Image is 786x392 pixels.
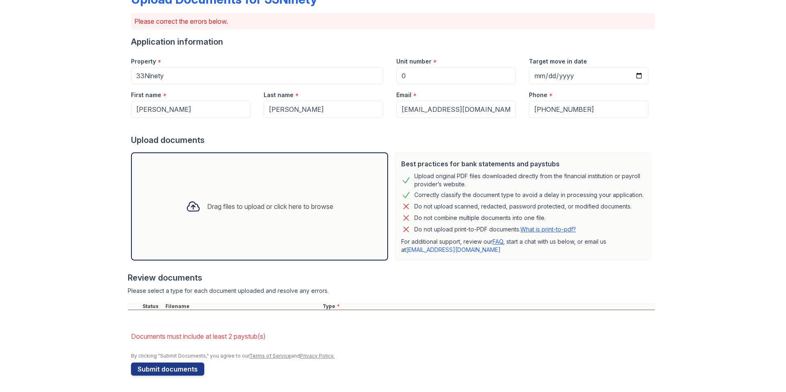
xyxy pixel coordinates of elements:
div: Do not combine multiple documents into one file. [414,213,546,223]
div: Filename [164,303,321,310]
p: For additional support, review our , start a chat with us below, or email us at [401,238,645,254]
div: Upload documents [131,134,655,146]
label: Last name [264,91,294,99]
div: Correctly classify the document type to avoid a delay in processing your application. [414,190,644,200]
div: By clicking "Submit Documents," you agree to our and [131,353,655,359]
a: [EMAIL_ADDRESS][DOMAIN_NAME] [406,246,501,253]
label: Unit number [396,57,431,66]
label: Target move in date [529,57,587,66]
div: Type [321,303,655,310]
li: Documents must include at least 2 paystub(s) [131,328,655,344]
label: Email [396,91,411,99]
p: Do not upload print-to-PDF documents. [414,225,576,233]
label: First name [131,91,161,99]
div: Drag files to upload or click here to browse [207,202,333,211]
div: Review documents [128,272,655,283]
label: Property [131,57,156,66]
button: Submit documents [131,363,204,376]
p: Please correct the errors below. [134,16,652,26]
a: FAQ [492,238,503,245]
div: Best practices for bank statements and paystubs [401,159,645,169]
a: Terms of Service [249,353,291,359]
label: Phone [529,91,547,99]
div: Do not upload scanned, redacted, password protected, or modified documents. [414,202,632,211]
div: Application information [131,36,655,48]
div: Upload original PDF files downloaded directly from the financial institution or payroll provider’... [414,172,645,188]
a: Privacy Policy. [300,353,334,359]
div: Status [141,303,164,310]
a: What is print-to-pdf? [520,226,576,233]
div: Please select a type for each document uploaded and resolve any errors. [128,287,655,295]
